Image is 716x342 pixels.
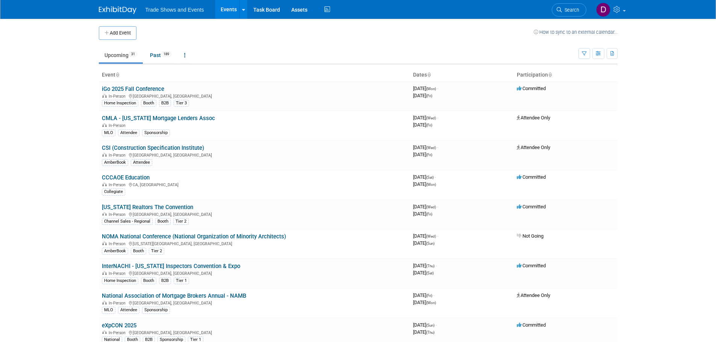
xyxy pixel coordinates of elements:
[174,277,189,284] div: Tier 1
[517,145,550,150] span: Attendee Only
[102,174,150,181] a: CCCAOE Education
[437,204,438,209] span: -
[99,6,136,14] img: ExhibitDay
[410,69,514,81] th: Dates
[426,123,432,127] span: (Fri)
[562,7,579,13] span: Search
[514,69,618,81] th: Participation
[109,212,128,217] span: In-Person
[517,115,550,121] span: Attendee Only
[141,100,156,107] div: Booth
[426,153,432,157] span: (Fri)
[433,292,434,298] span: -
[436,322,437,328] span: -
[413,292,434,298] span: [DATE]
[102,145,204,151] a: CSI (Construction Specification Institute)
[141,277,156,284] div: Booth
[413,145,438,150] span: [DATE]
[109,153,128,158] span: In-Person
[102,130,115,136] div: MLO
[413,174,436,180] span: [DATE]
[413,233,438,239] span: [DATE]
[102,212,107,216] img: In-Person Event
[109,94,128,99] span: In-Person
[426,146,436,150] span: (Wed)
[109,123,128,128] span: In-Person
[102,100,138,107] div: Home Inspection
[109,241,128,246] span: In-Person
[102,152,407,158] div: [GEOGRAPHIC_DATA], [GEOGRAPHIC_DATA]
[118,130,139,136] div: Attendee
[413,322,437,328] span: [DATE]
[102,211,407,217] div: [GEOGRAPHIC_DATA], [GEOGRAPHIC_DATA]
[142,130,170,136] div: Sponsorship
[149,248,164,255] div: Tier 2
[102,322,136,329] a: eXpCON 2025
[102,292,246,299] a: National Association of Mortgage Brokers Annual - NAMB
[435,174,436,180] span: -
[144,48,177,62] a: Past189
[413,86,438,91] span: [DATE]
[109,182,128,187] span: In-Person
[517,233,543,239] span: Not Going
[102,329,407,335] div: [GEOGRAPHIC_DATA], [GEOGRAPHIC_DATA]
[102,240,407,246] div: [US_STATE][GEOGRAPHIC_DATA], [GEOGRAPHIC_DATA]
[517,204,546,209] span: Committed
[109,301,128,306] span: In-Person
[426,294,432,298] span: (Fri)
[174,100,189,107] div: Tier 3
[142,307,170,313] div: Sponsorship
[102,218,153,225] div: Channel Sales - Regional
[413,204,438,209] span: [DATE]
[413,270,434,276] span: [DATE]
[102,233,286,240] a: NOMA National Conference (National Organization of Minority Architects)
[413,181,436,187] span: [DATE]
[99,48,143,62] a: Upcoming31
[109,330,128,335] span: In-Person
[413,240,434,246] span: [DATE]
[437,233,438,239] span: -
[102,248,128,255] div: AmberBook
[426,116,436,120] span: (Wed)
[129,51,137,57] span: 31
[596,3,610,17] img: Deb Leadbetter
[159,100,171,107] div: B2B
[517,322,546,328] span: Committed
[413,211,432,217] span: [DATE]
[131,248,146,255] div: Booth
[552,3,586,17] a: Search
[145,7,204,13] span: Trade Shows and Events
[517,86,546,91] span: Committed
[426,94,432,98] span: (Fri)
[118,307,139,313] div: Attendee
[102,204,193,211] a: [US_STATE] Realtors The Convention
[102,153,107,157] img: In-Person Event
[102,123,107,127] img: In-Person Event
[102,115,215,122] a: CMLA - [US_STATE] Mortgage Lenders Assoc
[413,115,438,121] span: [DATE]
[426,212,432,216] span: (Fri)
[426,301,436,305] span: (Mon)
[426,264,434,268] span: (Thu)
[102,300,407,306] div: [GEOGRAPHIC_DATA], [GEOGRAPHIC_DATA]
[99,26,136,40] button: Add Event
[131,159,152,166] div: Attendee
[102,182,107,186] img: In-Person Event
[426,271,434,275] span: (Sat)
[437,145,438,150] span: -
[413,93,432,98] span: [DATE]
[426,330,434,334] span: (Thu)
[102,86,164,92] a: iGo 2025 Fall Conference
[437,86,438,91] span: -
[102,188,125,195] div: Collegiate
[517,174,546,180] span: Committed
[102,241,107,245] img: In-Person Event
[517,263,546,268] span: Committed
[155,218,171,225] div: Booth
[436,263,437,268] span: -
[426,323,434,327] span: (Sun)
[426,87,436,91] span: (Mon)
[413,329,434,335] span: [DATE]
[437,115,438,121] span: -
[426,241,434,246] span: (Sun)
